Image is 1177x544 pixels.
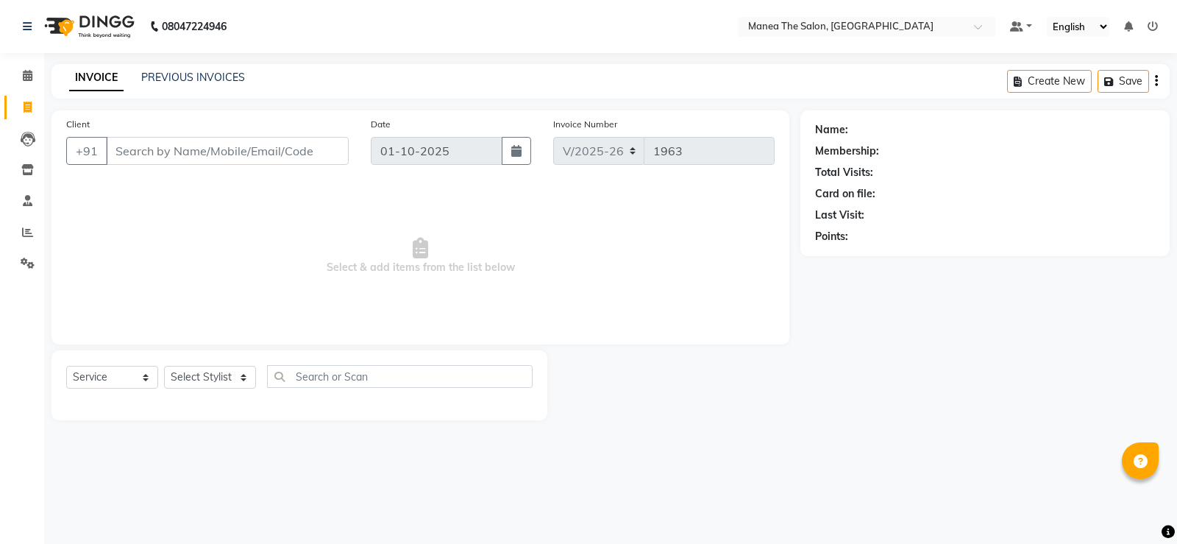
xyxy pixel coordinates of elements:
div: Last Visit: [815,208,864,223]
label: Client [66,118,90,131]
div: Name: [815,122,848,138]
button: +91 [66,137,107,165]
label: Date [371,118,391,131]
button: Create New [1007,70,1092,93]
img: logo [38,6,138,47]
iframe: chat widget [1115,485,1162,529]
input: Search or Scan [267,365,533,388]
button: Save [1098,70,1149,93]
div: Points: [815,229,848,244]
div: Card on file: [815,186,875,202]
div: Membership: [815,144,879,159]
label: Invoice Number [553,118,617,131]
div: Total Visits: [815,165,873,180]
a: INVOICE [69,65,124,91]
input: Search by Name/Mobile/Email/Code [106,137,349,165]
span: Select & add items from the list below [66,183,775,330]
b: 08047224946 [162,6,227,47]
a: PREVIOUS INVOICES [141,71,245,84]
